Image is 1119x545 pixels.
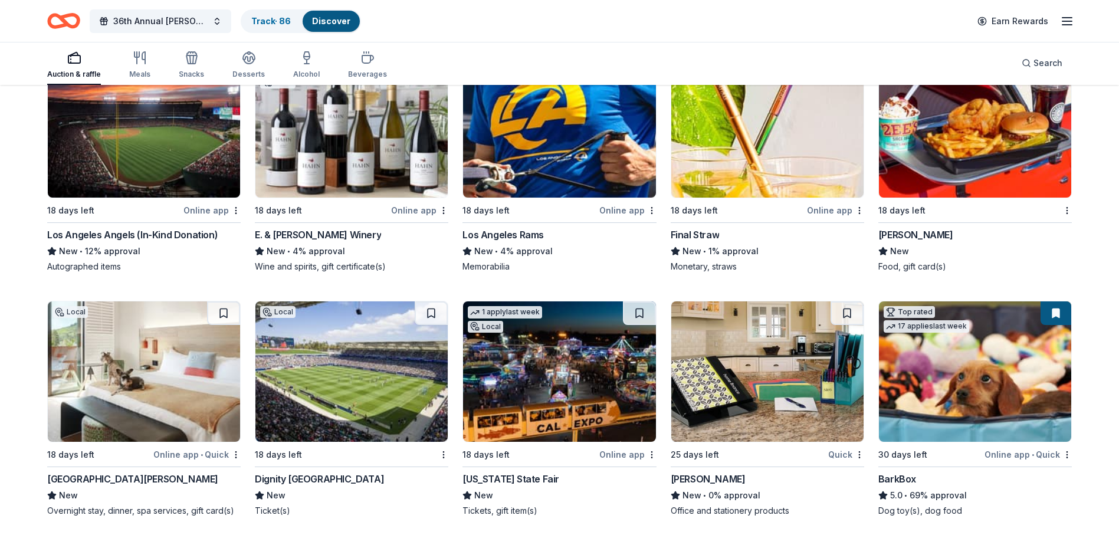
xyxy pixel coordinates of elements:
span: • [703,247,706,256]
a: Image for Los Angeles RamsLocal18 days leftOnline appLos Angeles RamsNew•4% approvalMemorabilia [462,57,656,272]
div: 12% approval [47,244,241,258]
div: Online app [391,203,448,218]
div: 18 days left [255,203,302,218]
a: Image for BarkBoxTop rated17 applieslast week30 days leftOnline app•QuickBarkBox5.0•69% approvalD... [878,301,1072,517]
div: 1 apply last week [468,306,542,319]
div: Beverages [348,70,387,79]
div: Monetary, straws [671,261,864,272]
button: Search [1012,51,1072,75]
div: 18 days left [878,203,926,218]
button: Auction & raffle [47,46,101,85]
button: Track· 86Discover [241,9,361,33]
button: Beverages [348,46,387,85]
div: Final Straw [671,228,720,242]
div: Food, gift card(s) [878,261,1072,272]
div: Top rated [884,306,935,318]
span: • [201,450,203,459]
div: Memorabilia [462,261,656,272]
a: Image for Dignity Health Sports ParkLocal18 days leftDignity [GEOGRAPHIC_DATA]NewTicket(s) [255,301,448,517]
div: Local [52,306,88,318]
div: [PERSON_NAME] [878,228,953,242]
div: Local [260,306,296,318]
button: Desserts [232,46,265,85]
span: New [474,488,493,503]
div: Online app Quick [985,447,1072,462]
div: 18 days left [462,203,510,218]
span: New [682,244,701,258]
a: Image for Mead25 days leftQuick[PERSON_NAME]New•0% approvalOffice and stationery products [671,301,864,517]
button: Snacks [179,46,204,85]
div: Ticket(s) [255,505,448,517]
div: Tickets, gift item(s) [462,505,656,517]
img: Image for Hotel San Luis Obispo [48,301,240,442]
div: Alcohol [293,70,320,79]
div: 18 days left [47,448,94,462]
a: Track· 86 [251,16,291,26]
div: Dignity [GEOGRAPHIC_DATA] [255,472,384,486]
a: Image for E. & J. Gallo Winery1 applylast weekLocal18 days leftOnline appE. & [PERSON_NAME] Winer... [255,57,448,272]
div: Online app [599,447,657,462]
span: • [703,491,706,500]
span: Search [1033,56,1062,70]
img: Image for Twohey's [879,57,1071,198]
span: New [267,244,286,258]
a: Home [47,7,80,35]
img: Image for Final Straw [671,57,864,198]
div: 4% approval [255,244,448,258]
img: Image for E. & J. Gallo Winery [255,57,448,198]
button: Meals [129,46,150,85]
div: [PERSON_NAME] [671,472,746,486]
div: Online app [599,203,657,218]
div: 18 days left [47,203,94,218]
div: 1% approval [671,244,864,258]
div: Online app [183,203,241,218]
div: [US_STATE] State Fair [462,472,559,486]
div: Los Angeles Angels (In-Kind Donation) [47,228,218,242]
span: New [59,488,78,503]
div: BarkBox [878,472,916,486]
div: Los Angeles Rams [462,228,544,242]
div: Online app [807,203,864,218]
span: New [682,488,701,503]
div: 18 days left [462,448,510,462]
div: Quick [828,447,864,462]
div: 17 applies last week [884,320,969,333]
div: Online app Quick [153,447,241,462]
img: Image for BarkBox [879,301,1071,442]
div: 0% approval [671,488,864,503]
div: Auction & raffle [47,70,101,79]
div: Dog toy(s), dog food [878,505,1072,517]
div: 30 days left [878,448,927,462]
a: Image for California State Fair1 applylast weekLocal18 days leftOnline app[US_STATE] State FairNe... [462,301,656,517]
span: • [495,247,498,256]
div: Meals [129,70,150,79]
a: Discover [312,16,350,26]
span: New [59,244,78,258]
div: 25 days left [671,448,719,462]
span: • [80,247,83,256]
div: 18 days left [255,448,302,462]
button: 36th Annual [PERSON_NAME] & Diamonds Gala [90,9,231,33]
div: 4% approval [462,244,656,258]
span: New [267,488,286,503]
img: Image for Los Angeles Rams [463,57,655,198]
span: 5.0 [890,488,903,503]
img: Image for Los Angeles Angels (In-Kind Donation) [48,57,240,198]
a: Image for Los Angeles Angels (In-Kind Donation)Local18 days leftOnline appLos Angeles Angels (In-... [47,57,241,272]
div: Desserts [232,70,265,79]
a: Image for Twohey'sLocal18 days left[PERSON_NAME]NewFood, gift card(s) [878,57,1072,272]
a: Image for Final Straw1 applylast week18 days leftOnline appFinal StrawNew•1% approvalMonetary, st... [671,57,864,272]
img: Image for Mead [671,301,864,442]
div: Office and stationery products [671,505,864,517]
div: Snacks [179,70,204,79]
div: Local [468,321,503,333]
div: Overnight stay, dinner, spa services, gift card(s) [47,505,241,517]
span: New [890,244,909,258]
span: New [474,244,493,258]
div: [GEOGRAPHIC_DATA][PERSON_NAME] [47,472,218,486]
button: Alcohol [293,46,320,85]
div: Wine and spirits, gift certificate(s) [255,261,448,272]
span: • [288,247,291,256]
div: Autographed items [47,261,241,272]
span: • [904,491,907,500]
